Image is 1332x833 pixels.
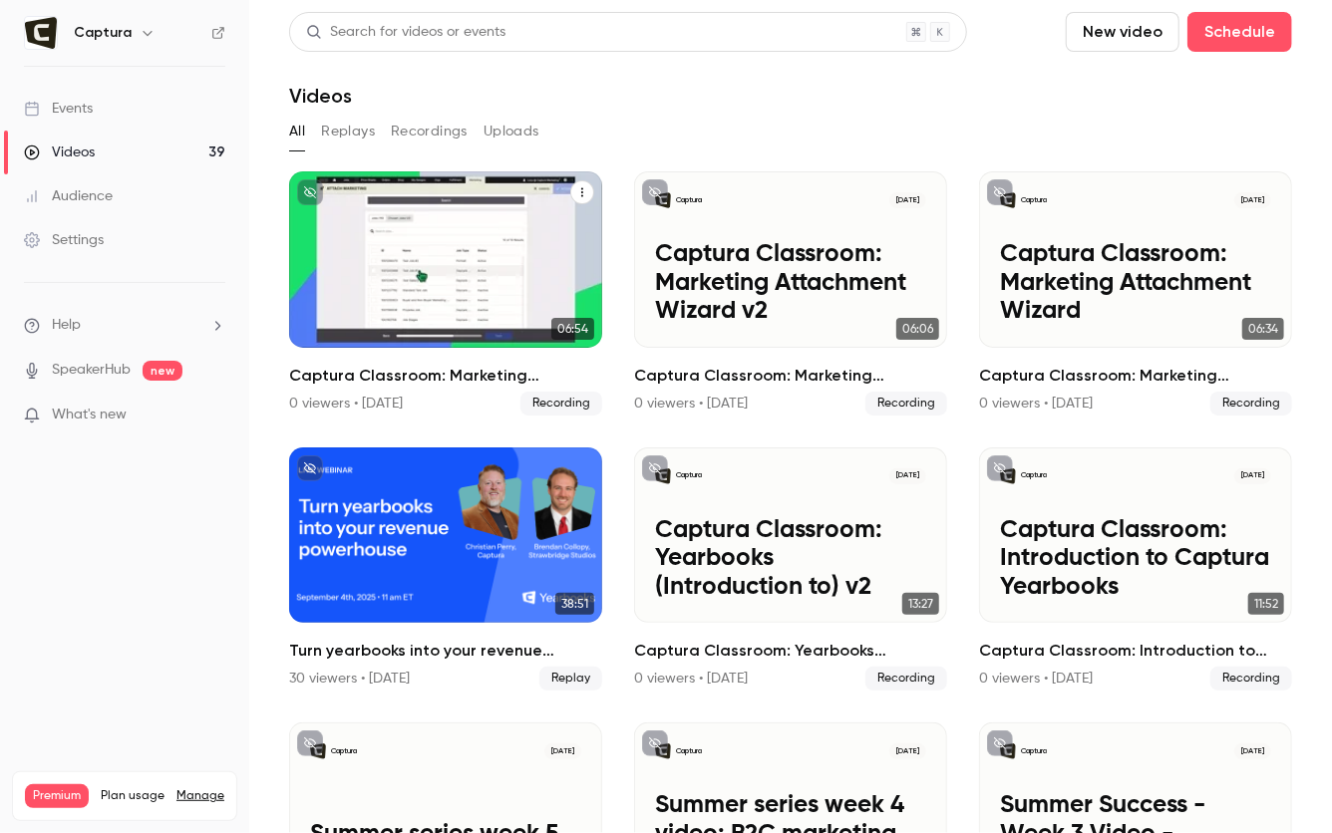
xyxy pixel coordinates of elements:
p: Captura [676,195,702,206]
p: Captura [1021,470,1047,481]
div: 0 viewers • [DATE] [979,394,1093,414]
a: Captura Classroom: Introduction to Captura YearbooksCaptura[DATE]Captura Classroom: Introduction ... [979,447,1292,692]
span: [DATE] [544,743,581,759]
button: unpublished [987,179,1013,205]
div: Videos [24,142,95,162]
p: Captura [676,470,702,481]
h2: Captura Classroom: Marketing Attachment Wizard v2 [634,364,947,388]
iframe: Noticeable Trigger [201,407,225,424]
span: 06:54 [551,318,594,340]
span: Help [52,315,81,336]
button: unpublished [642,455,668,481]
h2: Turn yearbooks into your revenue powerhouse [289,639,602,663]
button: unpublished [297,730,323,756]
h2: Captura Classroom: Marketing Attachment Wizard [979,364,1292,388]
button: Schedule [1187,12,1292,52]
button: unpublished [987,730,1013,756]
div: Settings [24,230,104,250]
span: Recording [1210,667,1292,691]
p: Captura Classroom: Yearbooks (Introduction to) v2 [655,517,926,602]
button: unpublished [297,455,323,481]
p: Captura [676,746,702,757]
img: Captura [25,17,57,49]
span: [DATE] [889,743,926,759]
li: Captura Classroom: Marketing Attachment Wizard v3 [289,171,602,416]
span: Recording [865,667,947,691]
span: 13:27 [902,593,939,615]
p: Captura Classroom: Marketing Attachment Wizard v2 [655,241,926,326]
span: 38:51 [555,593,594,615]
div: 0 viewers • [DATE] [634,669,748,689]
span: new [143,361,182,381]
li: Captura Classroom: Introduction to Captura Yearbooks [979,447,1292,692]
button: New video [1066,12,1179,52]
li: Captura Classroom: Marketing Attachment Wizard v2 [634,171,947,416]
span: What's new [52,405,127,425]
h2: Captura Classroom: Introduction to Captura Yearbooks [979,639,1292,663]
div: Events [24,99,93,119]
div: 0 viewers • [DATE] [634,394,748,414]
span: Recording [520,392,602,416]
div: 0 viewers • [DATE] [979,669,1093,689]
span: [DATE] [1234,743,1271,759]
section: Videos [289,12,1292,821]
li: help-dropdown-opener [24,315,225,336]
button: Uploads [484,116,539,147]
li: Captura Classroom: Yearbooks (Introduction to) v2 [634,447,947,692]
p: Captura Classroom: Introduction to Captura Yearbooks [1000,517,1271,602]
span: [DATE] [1234,192,1271,208]
button: unpublished [642,730,668,756]
li: Captura Classroom: Marketing Attachment Wizard [979,171,1292,416]
a: 38:51Turn yearbooks into your revenue powerhouse30 viewers • [DATE]Replay [289,447,602,692]
div: Audience [24,186,113,206]
button: All [289,116,305,147]
h2: Captura Classroom: Yearbooks (Introduction to) v2 [634,639,947,663]
a: Captura Classroom: Marketing Attachment WizardCaptura[DATE]Captura Classroom: Marketing Attachmen... [979,171,1292,416]
p: Captura [1021,195,1047,206]
h6: Captura [74,23,132,43]
a: Manage [176,788,224,804]
div: Search for videos or events [306,22,505,43]
span: Recording [1210,392,1292,416]
span: 06:34 [1242,318,1284,340]
span: Premium [25,784,89,808]
span: [DATE] [889,192,926,208]
span: Replay [539,667,602,691]
button: Replays [321,116,375,147]
p: Captura Classroom: Marketing Attachment Wizard [1000,241,1271,326]
span: [DATE] [1234,468,1271,484]
button: Recordings [391,116,468,147]
span: 11:52 [1248,593,1284,615]
h2: Captura Classroom: Marketing Attachment Wizard v3 [289,364,602,388]
h1: Videos [289,84,352,108]
div: 0 viewers • [DATE] [289,394,403,414]
button: unpublished [297,179,323,205]
a: Captura Classroom: Yearbooks (Introduction to) v2Captura[DATE]Captura Classroom: Yearbooks (Intro... [634,447,947,692]
a: 06:54Captura Classroom: Marketing Attachment Wizard v30 viewers • [DATE]Recording [289,171,602,416]
a: Captura Classroom: Marketing Attachment Wizard v2Captura[DATE]Captura Classroom: Marketing Attach... [634,171,947,416]
span: Recording [865,392,947,416]
button: unpublished [987,455,1013,481]
p: Captura [1021,746,1047,757]
button: unpublished [642,179,668,205]
span: 06:06 [896,318,939,340]
span: Plan usage [101,788,165,804]
span: [DATE] [889,468,926,484]
a: SpeakerHub [52,360,131,381]
div: 30 viewers • [DATE] [289,669,410,689]
li: Turn yearbooks into your revenue powerhouse [289,447,602,692]
p: Captura [331,746,357,757]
